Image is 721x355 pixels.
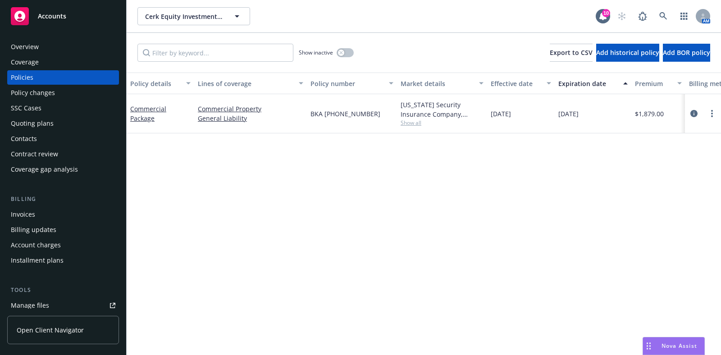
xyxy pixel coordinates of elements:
[7,40,119,54] a: Overview
[11,86,55,100] div: Policy changes
[7,253,119,268] a: Installment plans
[631,73,685,94] button: Premium
[7,147,119,161] a: Contract review
[11,55,39,69] div: Coverage
[7,286,119,295] div: Tools
[596,44,659,62] button: Add historical policy
[555,73,631,94] button: Expiration date
[662,342,697,350] span: Nova Assist
[7,238,119,252] a: Account charges
[11,132,37,146] div: Contacts
[7,195,119,204] div: Billing
[11,253,64,268] div: Installment plans
[310,79,383,88] div: Policy number
[487,73,555,94] button: Effective date
[602,9,610,17] div: 10
[558,79,618,88] div: Expiration date
[596,48,659,57] span: Add historical policy
[130,105,166,123] a: Commercial Package
[7,55,119,69] a: Coverage
[689,108,699,119] a: circleInformation
[613,7,631,25] a: Start snowing
[643,337,654,355] div: Drag to move
[7,101,119,115] a: SSC Cases
[654,7,672,25] a: Search
[7,162,119,177] a: Coverage gap analysis
[491,109,511,118] span: [DATE]
[11,207,35,222] div: Invoices
[635,79,672,88] div: Premium
[491,79,541,88] div: Effective date
[145,12,223,21] span: Cerk Equity Investments LLC, Cerk Holdings, LLC Wellsprings Assets, LLC
[634,7,652,25] a: Report a Bug
[194,73,307,94] button: Lines of coverage
[11,162,78,177] div: Coverage gap analysis
[401,79,474,88] div: Market details
[401,119,484,127] span: Show all
[7,298,119,313] a: Manage files
[7,207,119,222] a: Invoices
[299,49,333,56] span: Show inactive
[11,238,61,252] div: Account charges
[198,114,303,123] a: General Liability
[7,86,119,100] a: Policy changes
[550,44,593,62] button: Export to CSV
[17,325,84,335] span: Open Client Navigator
[401,100,484,119] div: [US_STATE] Security Insurance Company, Liberty Mutual
[310,109,380,118] span: BKA [PHONE_NUMBER]
[307,73,397,94] button: Policy number
[11,40,39,54] div: Overview
[663,48,710,57] span: Add BOR policy
[635,109,664,118] span: $1,879.00
[130,79,181,88] div: Policy details
[7,223,119,237] a: Billing updates
[127,73,194,94] button: Policy details
[11,298,49,313] div: Manage files
[11,116,54,131] div: Quoting plans
[663,44,710,62] button: Add BOR policy
[38,13,66,20] span: Accounts
[7,4,119,29] a: Accounts
[137,7,250,25] button: Cerk Equity Investments LLC, Cerk Holdings, LLC Wellsprings Assets, LLC
[7,132,119,146] a: Contacts
[643,337,705,355] button: Nova Assist
[11,147,58,161] div: Contract review
[11,70,33,85] div: Policies
[11,101,41,115] div: SSC Cases
[7,116,119,131] a: Quoting plans
[558,109,579,118] span: [DATE]
[137,44,293,62] input: Filter by keyword...
[198,104,303,114] a: Commercial Property
[7,70,119,85] a: Policies
[11,223,56,237] div: Billing updates
[397,73,487,94] button: Market details
[707,108,717,119] a: more
[198,79,293,88] div: Lines of coverage
[675,7,693,25] a: Switch app
[550,48,593,57] span: Export to CSV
